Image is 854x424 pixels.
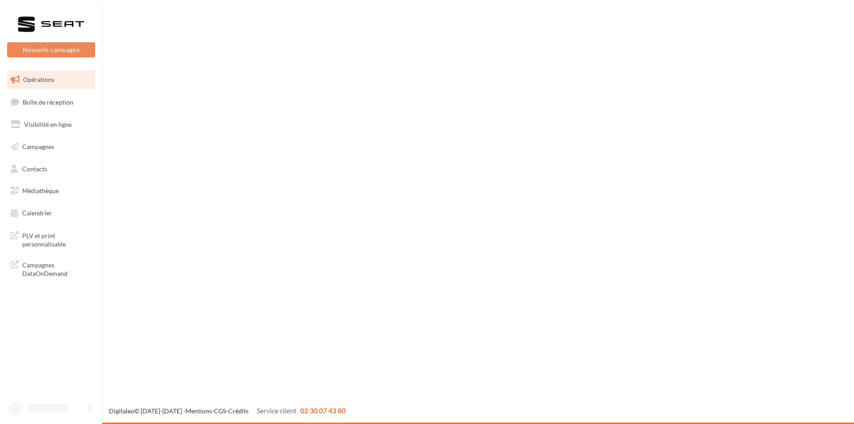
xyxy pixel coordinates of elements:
[5,160,97,178] a: Contacts
[22,187,59,194] span: Médiathèque
[5,115,97,134] a: Visibilité en ligne
[23,76,54,83] span: Opérations
[22,259,92,278] span: Campagnes DataOnDemand
[24,121,72,128] span: Visibilité en ligne
[228,407,249,415] a: Crédits
[5,182,97,200] a: Médiathèque
[109,407,134,415] a: Digitaleo
[5,255,97,282] a: Campagnes DataOnDemand
[109,407,346,415] span: © [DATE]-[DATE] - - -
[5,70,97,89] a: Opérations
[5,137,97,156] a: Campagnes
[22,209,52,217] span: Calendrier
[257,406,297,415] span: Service client
[22,143,54,150] span: Campagnes
[5,93,97,112] a: Boîte de réception
[5,226,97,252] a: PLV et print personnalisable
[22,165,47,172] span: Contacts
[7,42,95,57] button: Nouvelle campagne
[185,407,212,415] a: Mentions
[23,98,73,105] span: Boîte de réception
[300,406,346,415] span: 02 30 07 43 80
[5,204,97,222] a: Calendrier
[214,407,226,415] a: CGS
[22,230,92,249] span: PLV et print personnalisable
